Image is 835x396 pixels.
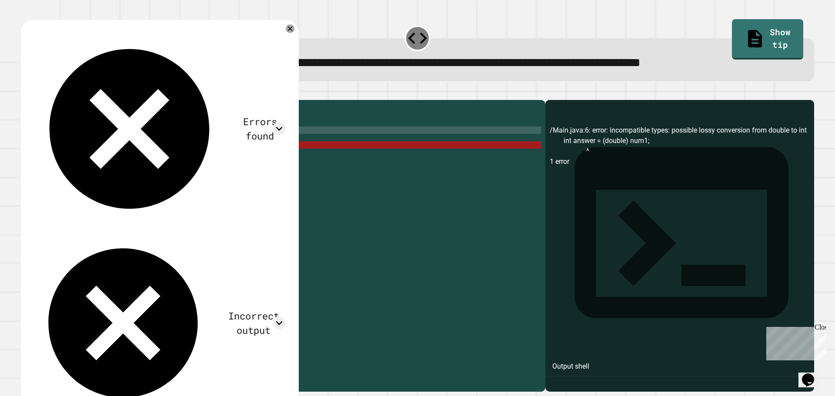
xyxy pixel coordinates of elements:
[3,3,60,55] div: Chat with us now!Close
[798,361,826,387] iframe: chat widget
[763,323,826,360] iframe: chat widget
[221,309,286,337] div: Incorrect output
[732,19,803,59] a: Show tip
[234,114,286,143] div: Errors found
[550,125,810,392] div: /Main.java:6: error: incompatible types: possible lossy conversion from double to int int answer ...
